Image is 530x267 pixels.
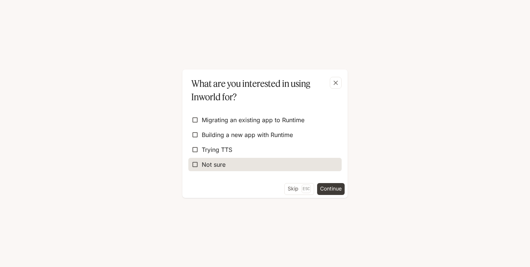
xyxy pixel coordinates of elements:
[202,130,293,139] span: Building a new app with Runtime
[202,115,304,124] span: Migrating an existing app to Runtime
[202,160,226,169] span: Not sure
[191,77,336,104] p: What are you interested in using Inworld for?
[301,185,311,193] p: Esc
[284,183,314,195] button: SkipEsc
[317,183,345,195] button: Continue
[202,145,232,154] span: Trying TTS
